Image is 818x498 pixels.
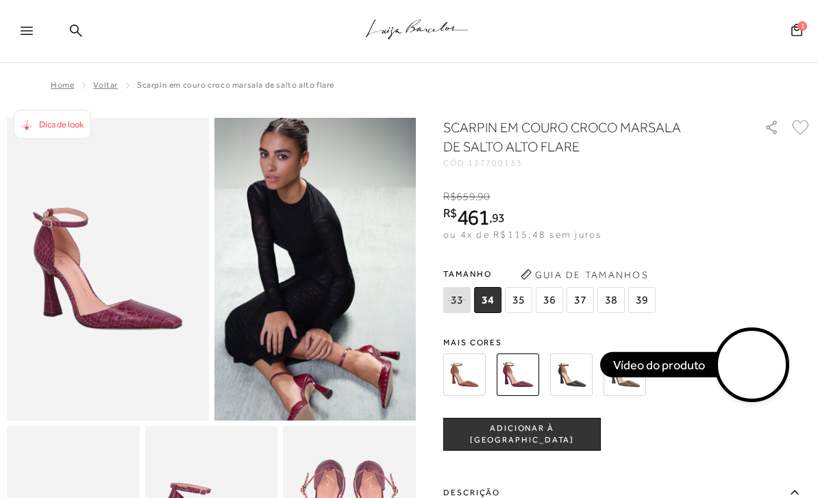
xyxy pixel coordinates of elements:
img: image [7,118,209,421]
div: CÓD: [443,159,717,167]
span: 93 [492,210,505,225]
span: 38 [597,287,625,313]
button: ADICIONAR À [GEOGRAPHIC_DATA] [443,418,601,451]
span: 1 [797,21,807,31]
a: Voltar [93,80,118,90]
span: 37 [567,287,594,313]
button: 1 [787,23,806,41]
a: Home [51,80,74,90]
img: image [214,118,417,421]
i: R$ [443,190,456,203]
span: 34 [474,287,501,313]
span: ou 4x de R$115,48 sem juros [443,229,602,240]
span: 461 [457,205,489,229]
span: 659 [456,190,475,203]
img: SCARPIN EM COURO CROCO PRETO DE SALTO ALTO FLARE [550,353,593,396]
img: SCARPIN EM COURO CROCO MARSALA DE SALTO ALTO FLARE [497,353,539,396]
span: SCARPIN EM COURO CROCO MARSALA DE SALTO ALTO FLARE [137,80,334,90]
span: ADICIONAR À [GEOGRAPHIC_DATA] [444,423,600,447]
span: 33 [443,287,471,313]
button: Guia de Tamanhos [516,264,653,286]
i: R$ [443,207,457,219]
h1: SCARPIN EM COURO CROCO MARSALA DE SALTO ALTO FLARE [443,118,700,156]
span: Dica de look [39,119,84,129]
span: 39 [628,287,656,313]
img: SCARPIN EM COURO CROCO VERDE TOMILHO DE SALTO ALTO FLARE [604,353,646,396]
span: 137700133 [468,158,523,168]
i: , [475,190,491,203]
span: 90 [478,190,490,203]
span: Mais cores [443,338,811,347]
i: , [489,212,505,224]
span: Tamanho [443,264,659,284]
div: Vídeo do produto [600,352,719,377]
span: 36 [536,287,563,313]
img: SCARPIN EM COURO CROCO CARAMELO DE SALTO ALTO FLARE [443,353,486,396]
span: 35 [505,287,532,313]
